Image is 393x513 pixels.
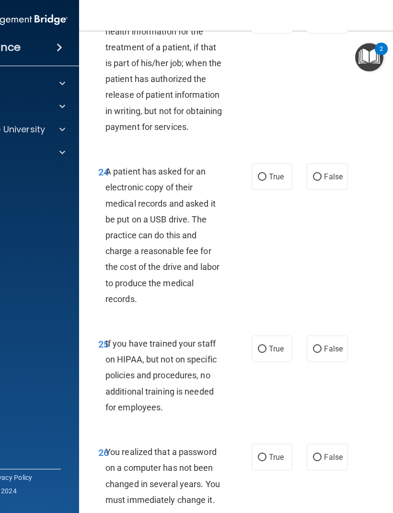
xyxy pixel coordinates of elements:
span: False [324,344,343,353]
span: 26 [98,447,109,458]
input: True [258,454,266,461]
span: A patient has asked for an electronic copy of their medical records and asked it be put on a USB ... [105,166,220,304]
span: A practice can disclose patient health information for the treatment of a patient, if that is par... [105,10,223,132]
span: True [269,453,284,462]
span: True [269,344,284,353]
input: False [313,174,322,181]
button: Open Resource Center, 2 new notifications [355,43,383,71]
input: True [258,346,266,353]
span: You realized that a password on a computer has not been changed in several years. You must immedi... [105,447,220,505]
span: False [324,172,343,181]
input: False [313,346,322,353]
span: True [269,172,284,181]
span: False [324,453,343,462]
input: True [258,174,266,181]
input: False [313,454,322,461]
span: 25 [98,338,109,350]
span: If you have trained your staff on HIPAA, but not on specific policies and procedures, no addition... [105,338,217,412]
span: 24 [98,166,109,178]
div: 2 [380,49,383,61]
